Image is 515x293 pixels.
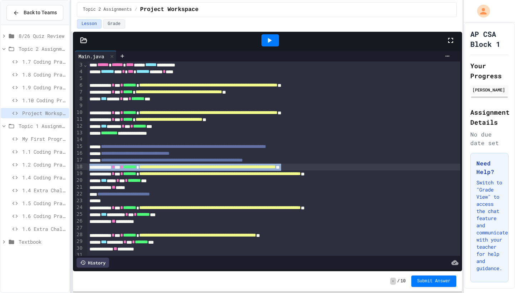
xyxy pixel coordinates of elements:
[77,258,109,268] div: History
[75,95,84,102] div: 8
[476,159,502,176] h3: Need Help?
[75,75,84,82] div: 5
[22,212,66,220] span: 1.6 Coding Practice
[75,163,84,170] div: 18
[75,136,84,143] div: 14
[75,218,84,224] div: 26
[83,7,132,13] span: Topic 2 Assignments
[24,9,57,16] span: Back to Teams
[75,204,84,211] div: 24
[75,177,84,184] div: 20
[75,68,84,75] div: 4
[75,184,84,190] div: 21
[75,157,84,163] div: 17
[22,71,66,78] span: 1.8 Coding Practice
[135,7,137,13] span: /
[75,51,117,61] div: Main.java
[470,130,509,147] div: No due date set
[22,225,66,233] span: 1.6 Extra Challenge Problem
[22,135,66,143] span: My First Program
[401,278,406,284] span: 10
[22,84,66,91] span: 1.9 Coding Practice
[75,252,84,258] div: 31
[22,58,66,65] span: 1.7 Coding Practice
[22,148,66,155] span: 1.1 Coding Practice
[75,89,84,95] div: 7
[19,122,66,130] span: Topic 1 Assignments
[75,197,84,204] div: 23
[75,129,84,136] div: 13
[22,109,66,117] span: Project Workspace
[22,199,66,207] span: 1.5 Coding Practice
[470,107,509,127] h2: Assignment Details
[75,238,84,245] div: 29
[75,224,84,231] div: 27
[140,5,198,14] span: Project Workspace
[470,3,492,19] div: My Account
[411,275,456,287] button: Submit Answer
[75,150,84,157] div: 16
[470,29,509,49] h1: AP CSA Block 1
[390,278,396,285] span: -
[75,190,84,197] div: 22
[75,61,84,68] div: 3
[75,143,84,150] div: 15
[6,5,63,20] button: Back to Teams
[77,19,102,29] button: Lesson
[22,96,66,104] span: 1.10 Coding Practice
[22,161,66,168] span: 1.2 Coding Practice
[75,123,84,129] div: 12
[75,245,84,252] div: 30
[84,62,87,68] span: Fold line
[22,174,66,181] span: 1.4 Coding Practice
[75,170,84,177] div: 19
[75,211,84,218] div: 25
[472,86,506,93] div: [PERSON_NAME]
[19,45,66,53] span: Topic 2 Assignments
[75,82,84,89] div: 6
[19,32,66,40] span: 8/26 Quiz Review
[75,116,84,123] div: 11
[22,187,66,194] span: 1.4 Extra Challenge Problem
[75,231,84,238] div: 28
[75,102,84,109] div: 9
[397,278,400,284] span: /
[417,278,451,284] span: Submit Answer
[75,109,84,116] div: 10
[75,53,108,60] div: Main.java
[103,19,125,29] button: Grade
[19,238,66,245] span: Textbook
[476,179,502,272] p: Switch to "Grade View" to access the chat feature and communicate with your teacher for help and ...
[470,61,509,81] h2: Your Progress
